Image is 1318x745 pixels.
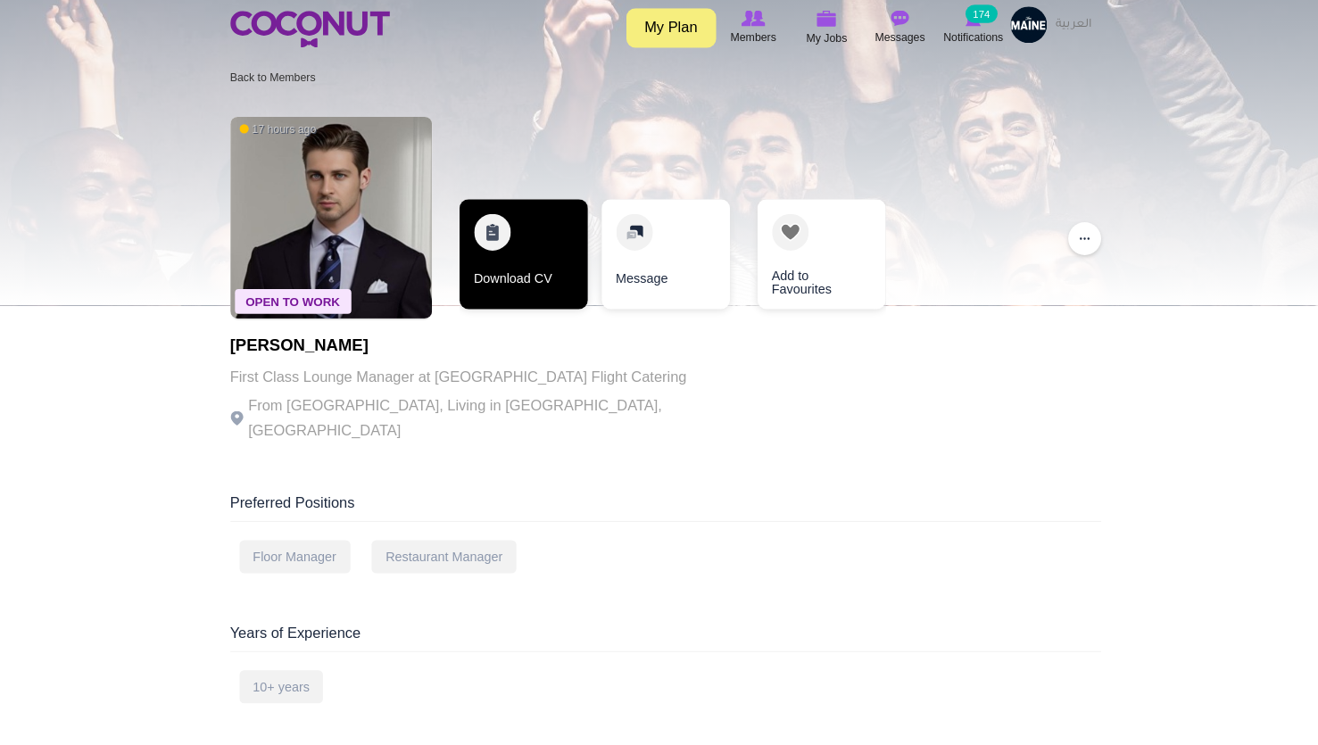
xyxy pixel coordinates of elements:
div: Preferred Positions [236,486,1083,515]
a: Messages Messages [852,13,924,54]
div: Floor Manager [245,533,352,565]
div: 3 / 3 [735,201,860,317]
a: Back to Members [236,76,319,88]
small: 174 [951,12,982,29]
img: My Jobs [807,17,826,33]
img: Browse Members [733,17,756,33]
img: Home [236,18,391,54]
span: Messages [863,35,912,53]
div: 10+ years [245,659,327,691]
a: Download CV [459,201,584,308]
a: Browse Members Members [709,13,781,54]
span: 17 hours ago [245,126,319,141]
a: العربية [1031,13,1083,49]
img: Messages [879,17,897,33]
div: 1 / 3 [459,201,584,317]
span: Notifications [930,35,988,53]
span: Members [722,35,767,53]
a: My Jobs My Jobs [781,13,852,55]
button: ... [1051,223,1083,255]
h1: [PERSON_NAME] [236,335,726,352]
a: My Plan [621,15,709,54]
div: 2 / 3 [597,201,722,317]
a: Notifications Notifications 174 [924,13,995,54]
a: Message [597,201,722,308]
span: My Jobs [796,36,836,54]
p: First Class Lounge Manager at [GEOGRAPHIC_DATA] Flight Catering [236,361,726,386]
div: Years of Experience [236,614,1083,642]
span: Open To Work [240,288,353,312]
a: Add to Favourites [749,201,874,308]
p: From [GEOGRAPHIC_DATA], Living in [GEOGRAPHIC_DATA], [GEOGRAPHIC_DATA] [236,389,726,439]
div: Restaurant Manager [373,533,514,565]
img: Notifications [951,17,966,33]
